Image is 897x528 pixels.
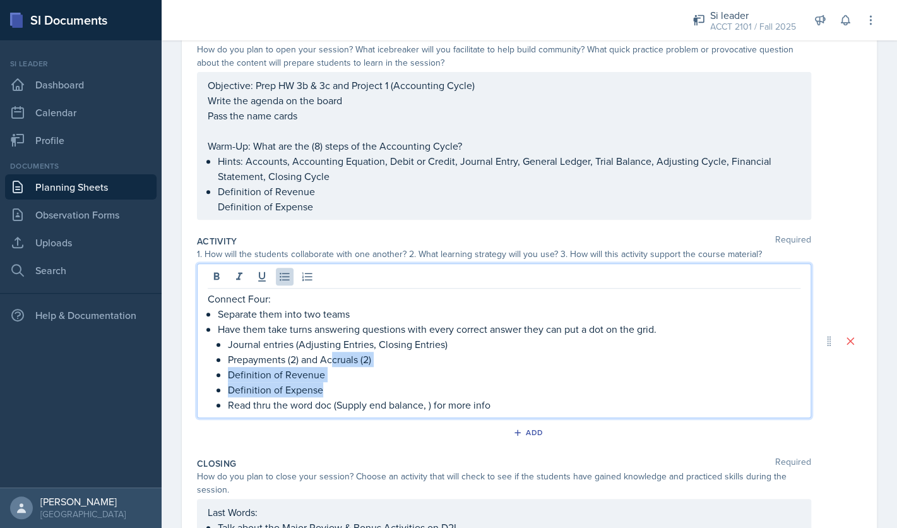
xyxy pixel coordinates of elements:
[5,303,157,328] div: Help & Documentation
[218,306,800,321] p: Separate them into two teams
[5,128,157,153] a: Profile
[5,72,157,97] a: Dashboard
[5,160,157,172] div: Documents
[218,321,800,337] p: Have them take turns answering questions with every correct answer they can put a dot on the grid.
[775,235,811,248] span: Required
[208,108,800,123] p: Pass the name cards
[197,43,811,69] div: How do you plan to open your session? What icebreaker will you facilitate to help build community...
[5,230,157,255] a: Uploads
[218,184,800,199] p: Definition of Revenue
[710,20,796,33] div: ACCT 2101 / Fall 2025
[208,291,800,306] p: Connect Four:
[208,78,800,93] p: Objective: Prep HW 3b & 3c and Project 1 (Accounting Cycle)
[228,367,800,382] p: Definition of Revenue
[228,382,800,397] p: Definition of Expense
[5,258,157,283] a: Search
[218,153,800,184] p: Hints: Accounts, Accounting Equation, Debit or Credit, Journal Entry, General Ledger, Trial Balan...
[208,505,800,520] p: Last Words:
[228,337,800,352] p: Journal entries (Adjusting Entries, Closing Entries)
[509,423,550,442] button: Add
[218,199,800,214] p: Definition of Expense
[197,470,811,496] div: How do you plan to close your session? Choose an activity that will check to see if the students ...
[40,508,126,520] div: [GEOGRAPHIC_DATA]
[197,248,811,261] div: 1. How will the students collaborate with one another? 2. What learning strategy will you use? 3....
[775,457,811,470] span: Required
[40,495,126,508] div: [PERSON_NAME]
[5,202,157,227] a: Observation Forms
[228,397,800,412] p: Read thru the word doc (Supply end balance, ) for more info
[208,93,800,108] p: Write the agenda on the board
[5,100,157,125] a: Calendar
[197,235,237,248] label: Activity
[516,428,543,438] div: Add
[5,58,157,69] div: Si leader
[208,138,800,153] p: Warm-Up: What are the (8) steps of the Accounting Cycle?
[5,174,157,200] a: Planning Sheets
[228,352,800,367] p: Prepayments (2) and Accruals (2)
[197,457,236,470] label: Closing
[710,8,796,23] div: Si leader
